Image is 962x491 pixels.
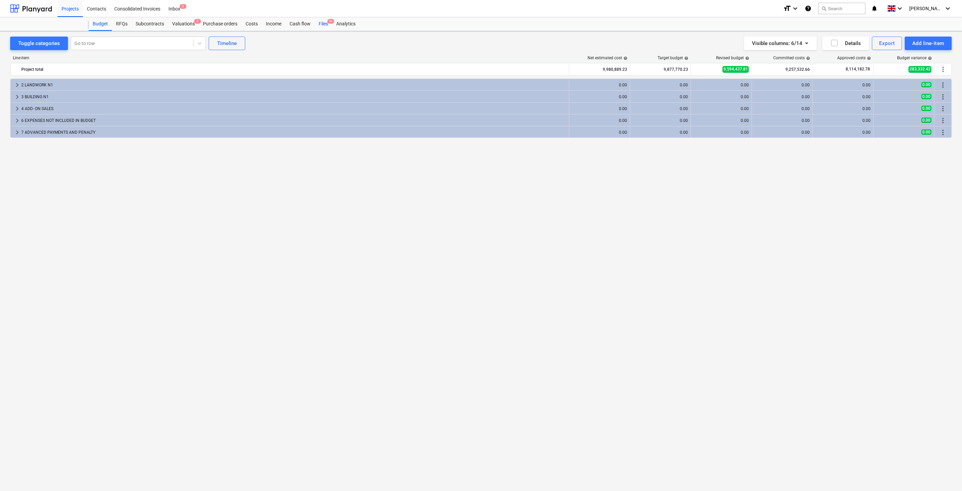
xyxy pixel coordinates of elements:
div: Cash flow [285,17,315,31]
span: 0.00 [921,106,932,111]
iframe: Chat Widget [928,458,962,491]
div: 0.00 [633,94,688,99]
div: 9,877,770.23 [633,64,688,75]
div: 0.00 [633,106,688,111]
span: keyboard_arrow_right [13,116,21,125]
span: [PERSON_NAME] [909,6,943,11]
div: 0.00 [755,94,810,99]
div: 0.00 [816,106,871,111]
a: Files9+ [315,17,332,31]
div: 0.00 [694,130,749,135]
div: Toggle categories [18,39,60,48]
span: 0.00 [921,129,932,135]
a: Subcontracts [132,17,168,31]
div: 0.00 [572,106,627,111]
div: Visible columns : 6/14 [752,39,809,48]
span: More actions [939,65,947,73]
button: Search [818,3,866,14]
span: More actions [939,93,947,101]
span: help [622,56,627,60]
div: Files [315,17,332,31]
button: Export [872,37,902,50]
div: 0.00 [755,130,810,135]
div: 0.00 [816,83,871,87]
div: 0.00 [633,130,688,135]
span: help [744,56,749,60]
div: 0.00 [572,94,627,99]
span: search [821,6,827,11]
i: keyboard_arrow_down [791,4,799,13]
div: 0.00 [572,118,627,123]
span: More actions [939,116,947,125]
div: 0.00 [755,83,810,87]
span: help [926,56,932,60]
div: Budget variance [897,56,932,60]
span: help [805,56,810,60]
div: Line-item [10,56,570,60]
a: Valuations5 [168,17,199,31]
div: Project total [21,64,566,75]
div: Revised budget [716,56,749,60]
div: Committed costs [773,56,810,60]
div: Net estimated cost [588,56,627,60]
div: 0.00 [572,83,627,87]
span: More actions [939,81,947,89]
div: 0.00 [633,118,688,123]
span: keyboard_arrow_right [13,128,21,136]
i: Knowledge base [805,4,811,13]
span: keyboard_arrow_right [13,93,21,101]
div: 0.00 [694,118,749,123]
span: 2 [180,4,186,9]
span: help [683,56,688,60]
span: 9,594,437.81 [723,66,749,72]
div: Timeline [217,39,237,48]
span: 5 [194,19,201,24]
div: 9,980,889.23 [572,64,627,75]
span: 283,332.42 [909,66,932,72]
div: 0.00 [694,83,749,87]
button: Visible columns:6/14 [744,37,817,50]
div: 7 ADVANCED PAYMENTS AND PENALTY [21,127,566,138]
span: 9+ [327,19,334,24]
a: Income [262,17,285,31]
div: Target budget [658,56,688,60]
div: Add line-item [912,39,944,48]
div: 0.00 [572,130,627,135]
a: Budget [89,17,112,31]
div: 9,257,532.66 [755,64,810,75]
span: 8,114,182.78 [845,66,871,72]
div: 0.00 [755,118,810,123]
a: Analytics [332,17,360,31]
span: 0.00 [921,94,932,99]
span: help [866,56,871,60]
span: keyboard_arrow_right [13,105,21,113]
div: 6 EXPENSES NOT INCLUDED IN BUDGET [21,115,566,126]
span: keyboard_arrow_right [13,81,21,89]
div: 0.00 [633,83,688,87]
div: Approved costs [837,56,871,60]
div: 2 LANDWORK N1 [21,80,566,90]
a: RFQs [112,17,132,31]
a: Purchase orders [199,17,242,31]
button: Toggle categories [10,37,68,50]
button: Details [822,37,869,50]
button: Timeline [209,37,245,50]
a: Costs [242,17,262,31]
i: format_size [783,4,791,13]
span: 0.00 [921,82,932,87]
div: 0.00 [816,118,871,123]
div: Export [879,39,895,48]
div: 0.00 [694,106,749,111]
div: 0.00 [816,130,871,135]
div: 4 ADD- ON SALES [21,103,566,114]
i: keyboard_arrow_down [944,4,952,13]
i: notifications [871,4,878,13]
div: 0.00 [694,94,749,99]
